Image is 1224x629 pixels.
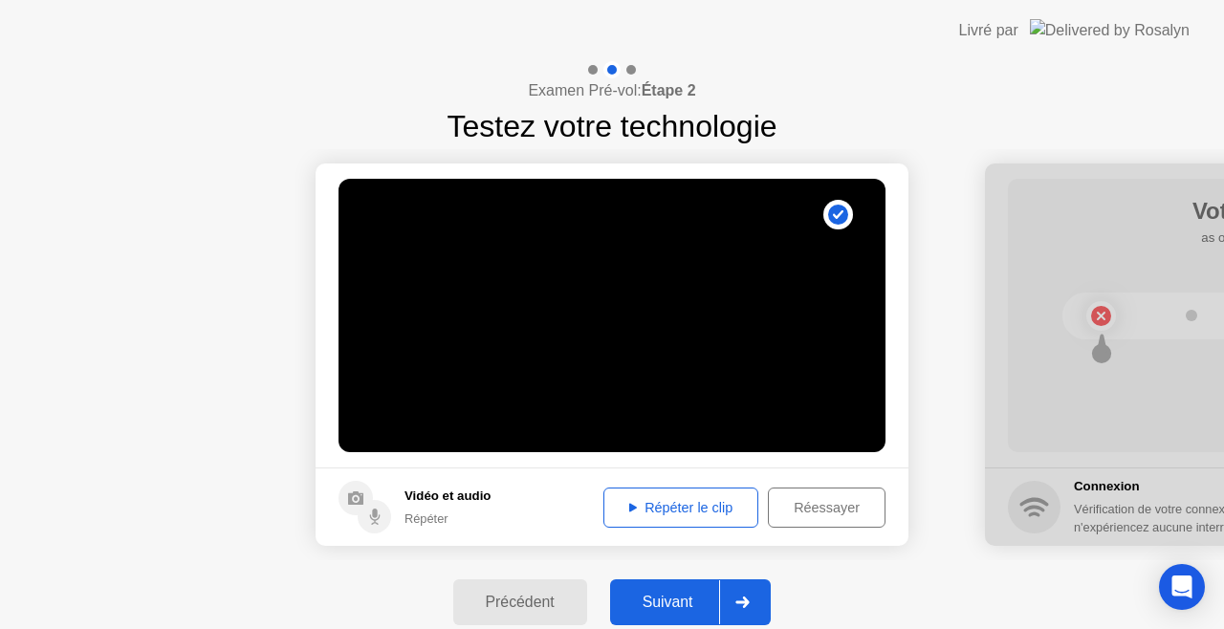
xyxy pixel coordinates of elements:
div: Répéter [404,510,491,528]
div: Suivant [616,594,720,611]
div: Livré par [959,19,1018,42]
div: Réessayer [775,500,879,515]
h5: Vidéo et audio [404,487,491,506]
button: Répéter le clip [603,488,758,528]
div: Open Intercom Messenger [1159,564,1205,610]
b: Étape 2 [642,82,696,98]
h4: Examen Pré-vol: [528,79,695,102]
button: Réessayer [768,488,885,528]
button: Précédent [453,579,587,625]
img: Delivered by Rosalyn [1030,19,1190,41]
h1: Testez votre technologie [447,103,776,149]
div: Précédent [459,594,581,611]
button: Suivant [610,579,772,625]
div: Répéter le clip [610,500,752,515]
